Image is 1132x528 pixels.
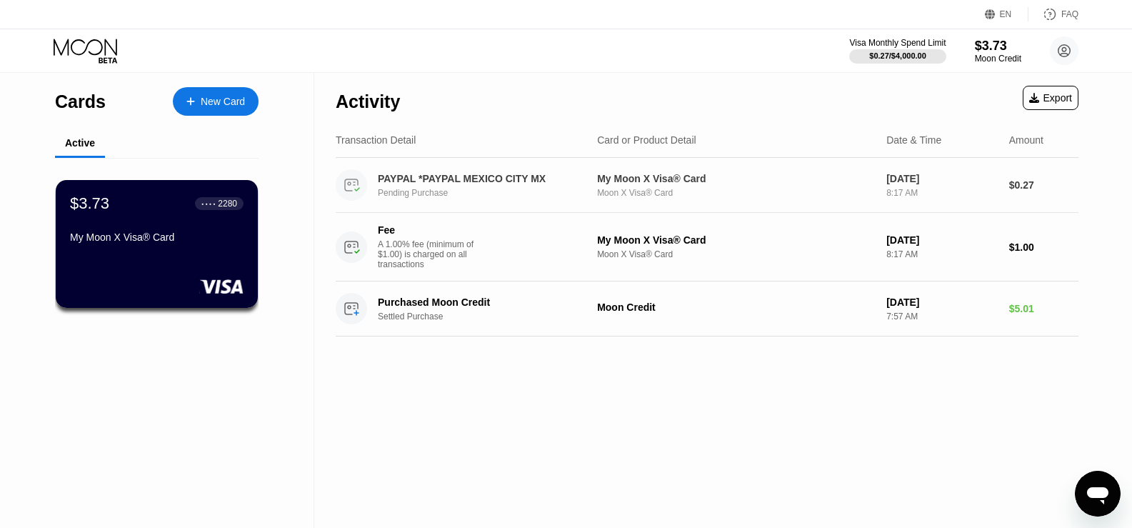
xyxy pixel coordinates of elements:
div: PAYPAL *PAYPAL MEXICO CITY MXPending PurchaseMy Moon X Visa® CardMoon X Visa® Card[DATE]8:17 AM$0.27 [336,158,1078,213]
div: My Moon X Visa® Card [597,173,875,184]
div: A 1.00% fee (minimum of $1.00) is charged on all transactions [378,239,485,269]
div: PAYPAL *PAYPAL MEXICO CITY MX [378,173,587,184]
div: Transaction Detail [336,134,416,146]
div: Pending Purchase [378,188,603,198]
div: [DATE] [886,297,998,308]
div: Moon X Visa® Card [597,188,875,198]
div: Export [1029,92,1072,104]
div: FeeA 1.00% fee (minimum of $1.00) is charged on all transactionsMy Moon X Visa® CardMoon X Visa® ... [336,213,1078,282]
div: Purchased Moon Credit [378,297,587,308]
iframe: Bouton de lancement de la fenêtre de messagerie [1075,471,1121,517]
div: Date & Time [886,134,941,146]
div: $5.01 [1009,303,1078,314]
div: $0.27 / $4,000.00 [869,51,926,60]
div: Export [1023,86,1078,110]
div: 8:17 AM [886,249,998,259]
div: $3.73 [70,194,109,213]
div: Moon Credit [597,302,875,313]
div: Active [65,137,95,149]
div: My Moon X Visa® Card [70,231,244,243]
div: 2280 [218,199,237,209]
div: 7:57 AM [886,312,998,322]
div: Settled Purchase [378,312,603,322]
div: Purchased Moon CreditSettled PurchaseMoon Credit[DATE]7:57 AM$5.01 [336,282,1078,337]
div: [DATE] [886,173,998,184]
div: Activity [336,91,400,112]
div: New Card [201,96,245,108]
div: 8:17 AM [886,188,998,198]
div: EN [1000,9,1012,19]
div: $3.73 [975,39,1021,54]
div: [DATE] [886,234,998,246]
div: Moon X Visa® Card [597,249,875,259]
div: FAQ [1028,7,1078,21]
div: FAQ [1061,9,1078,19]
div: Card or Product Detail [597,134,696,146]
div: $0.27 [1009,179,1078,191]
div: My Moon X Visa® Card [597,234,875,246]
div: New Card [173,87,259,116]
div: $3.73● ● ● ●2280My Moon X Visa® Card [56,180,258,308]
div: EN [985,7,1028,21]
div: $1.00 [1009,241,1078,253]
div: Visa Monthly Spend Limit [849,38,946,48]
div: Amount [1009,134,1043,146]
div: ● ● ● ● [201,201,216,206]
div: $3.73Moon Credit [975,39,1021,64]
div: Cards [55,91,106,112]
div: Moon Credit [975,54,1021,64]
div: Fee [378,224,478,236]
div: Visa Monthly Spend Limit$0.27/$4,000.00 [849,38,946,64]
